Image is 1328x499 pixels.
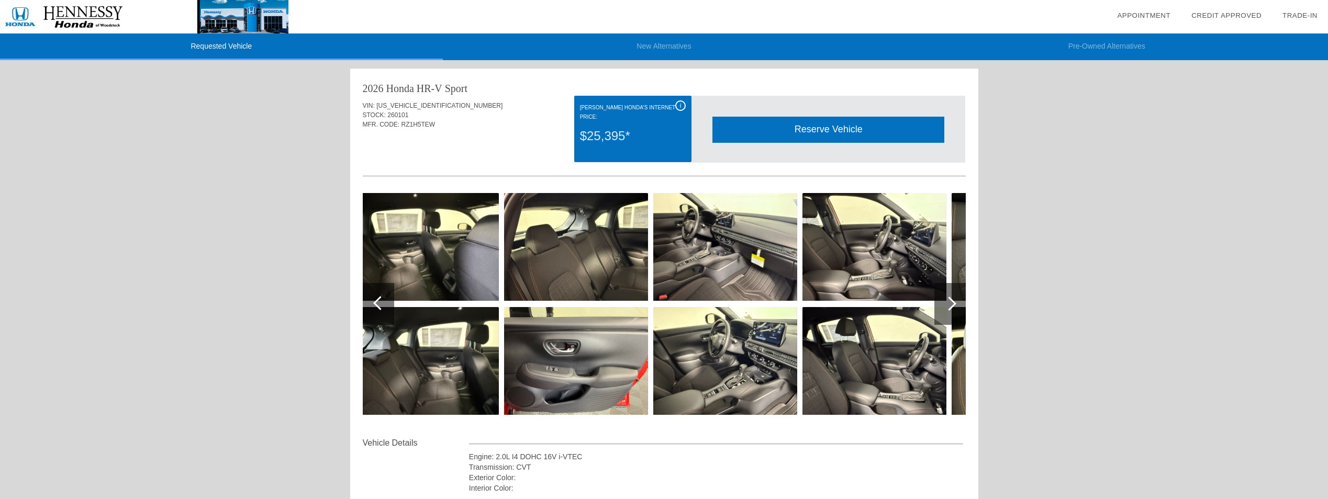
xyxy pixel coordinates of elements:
img: 232de6e1-9d27-455c-9a40-5f0cf265ba26.jpeg [504,193,648,301]
div: 2026 Honda HR-V [363,81,442,96]
img: 118c1988-218e-474d-a693-66e900e4bdaf.jpeg [802,307,946,415]
div: Sport [445,81,467,96]
img: 19bd9157-509f-4a3f-8420-acb0cddd7786.jpeg [952,193,1096,301]
div: Vehicle Details [363,437,469,449]
div: Exterior Color: [469,472,964,483]
img: 0cf17b12-0bf2-493a-ac84-83cd3be36065.jpeg [653,193,797,301]
span: STOCK: [363,111,386,119]
li: New Alternatives [443,33,886,60]
div: Transmission: CVT [469,462,964,472]
span: 260101 [387,111,408,119]
div: Reserve Vehicle [712,117,944,142]
img: ebd6e7c8-c6df-472d-ab80-cf67265eb98e.jpeg [952,307,1096,415]
span: VIN: [363,102,375,109]
span: i [680,102,682,109]
img: 9f29d2e9-dfef-4112-9c17-182bf202683c.jpeg [653,307,797,415]
div: Quoted on [DATE] 11:36:24 AM [363,145,966,162]
div: $25,395* [580,122,686,150]
img: b061a0b0-c993-4a33-aac2-1d7fc3ea5500.jpeg [355,307,499,415]
span: [US_VEHICLE_IDENTIFICATION_NUMBER] [376,102,503,109]
img: 1ca605ec-91cd-4275-b8e0-d3ee68482a50.jpeg [802,193,946,301]
font: [PERSON_NAME] Honda's Internet Price: [580,105,675,120]
li: Pre-Owned Alternatives [885,33,1328,60]
div: Interior Color: [469,483,964,493]
a: Trade-In [1282,12,1318,19]
a: Appointment [1117,12,1170,19]
a: Credit Approved [1191,12,1262,19]
span: MFR. CODE: [363,121,400,128]
span: RZ1H5TEW [401,121,436,128]
img: 20647623-831b-4e74-9d21-0ebd50f3e4e2.jpeg [355,193,499,301]
img: 9333c741-529a-4650-9b33-d117b8c1c79b.jpeg [504,307,648,415]
div: Engine: 2.0L I4 DOHC 16V i-VTEC [469,451,964,462]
